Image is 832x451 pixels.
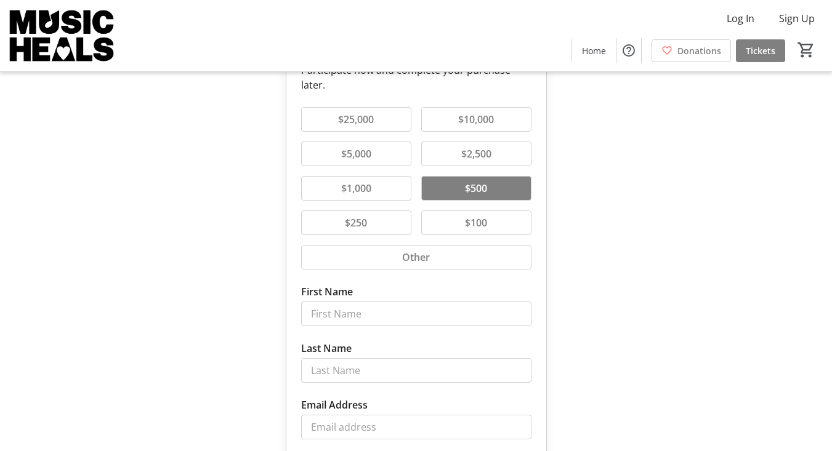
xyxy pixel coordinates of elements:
label: Last Name [301,341,352,356]
span: $2,500 [454,146,499,161]
p: Participate now and complete your purchase later. [301,63,531,92]
span: $500 [458,181,495,196]
a: Donations [652,39,731,62]
span: Tickets [746,44,775,57]
span: $1,000 [334,181,379,196]
span: Home [582,44,606,57]
button: Cart [795,39,817,61]
input: Last Name [301,358,531,383]
img: Music Heals Charitable Foundation's Logo [7,5,117,66]
input: First Name [301,301,531,326]
input: Email address [301,415,531,439]
span: $10,000 [451,112,501,127]
button: Log In [717,9,764,28]
span: $250 [337,215,374,230]
a: Tickets [736,39,785,62]
label: First Name [301,284,353,299]
label: Email Address [301,397,368,412]
button: Help [616,38,641,63]
span: Sign Up [779,11,815,26]
span: Donations [677,44,721,57]
button: Sign Up [769,9,825,28]
span: Log In [727,11,754,26]
span: $5,000 [334,146,379,161]
a: Home [572,39,616,62]
span: Other [395,250,437,265]
span: $25,000 [331,112,381,127]
span: $100 [458,215,495,230]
